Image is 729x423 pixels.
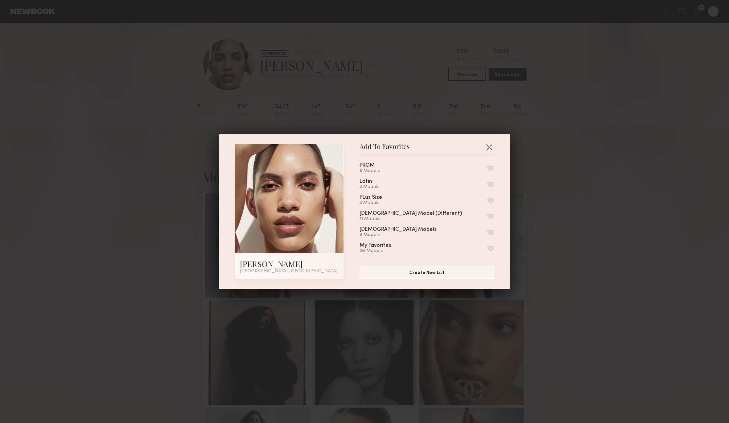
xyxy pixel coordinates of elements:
[360,248,407,254] div: 28 Models
[360,232,452,238] div: 9 Models
[360,144,410,154] span: Add To Favorites
[360,243,391,248] div: My Favorites
[360,163,375,168] div: PROM
[360,216,478,222] div: 11 Models
[484,142,494,152] button: Close
[360,195,382,200] div: PLus Size
[360,227,437,232] div: [DEMOGRAPHIC_DATA] Models
[360,168,390,174] div: 6 Models
[360,266,494,279] button: Create New List
[240,269,339,274] div: [GEOGRAPHIC_DATA], [GEOGRAPHIC_DATA]
[360,184,388,190] div: 3 Models
[360,200,398,206] div: 3 Models
[360,179,372,184] div: Latin
[360,211,462,216] div: [DEMOGRAPHIC_DATA] Model (Different)
[240,259,339,269] div: [PERSON_NAME]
